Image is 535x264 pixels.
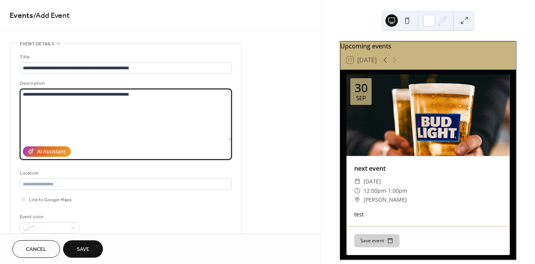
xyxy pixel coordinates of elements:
[354,234,400,247] button: Save event
[346,164,510,173] div: next event
[23,146,71,157] button: AI Assistant
[388,186,407,195] span: 1:00pm
[33,9,70,24] span: / Add Event
[354,195,360,204] div: ​
[20,213,78,221] div: Event color
[29,196,72,204] span: Link to Google Maps
[354,186,360,195] div: ​
[12,240,60,258] button: Cancel
[346,210,510,218] div: test
[354,177,360,186] div: ​
[355,82,368,94] div: 30
[20,169,230,177] div: Location
[364,195,407,204] span: [PERSON_NAME]
[20,53,230,61] div: Title
[37,148,65,156] div: AI Assistant
[77,246,89,254] span: Save
[10,9,33,24] a: Events
[364,186,386,195] span: 12:00pm
[63,240,103,258] button: Save
[20,40,54,48] span: Event details
[364,177,381,186] span: [DATE]
[26,246,46,254] span: Cancel
[386,186,388,195] span: -
[356,95,366,101] div: Sep
[340,41,516,51] div: Upcoming events
[20,79,230,87] div: Description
